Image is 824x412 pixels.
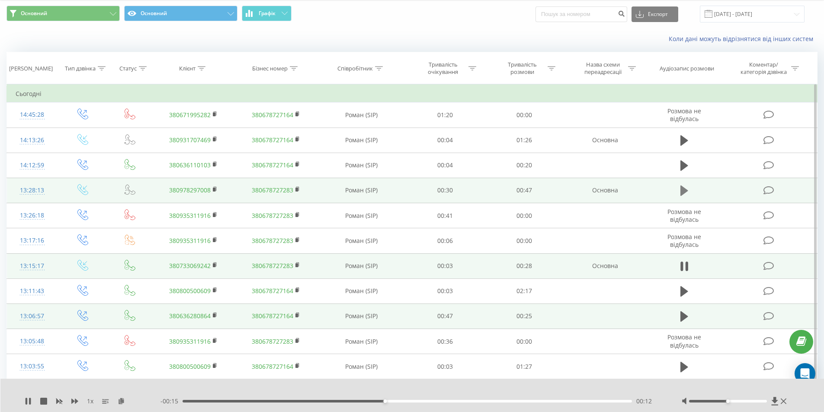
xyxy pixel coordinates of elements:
[317,153,406,178] td: Роман (SIP)
[252,65,288,72] div: Бізнес номер
[406,102,485,128] td: 01:20
[169,287,211,295] a: 380800500609
[485,354,564,379] td: 01:27
[16,207,49,224] div: 13:26:18
[119,65,137,72] div: Статус
[252,186,293,194] a: 380678727283
[259,10,276,16] span: Графік
[317,203,406,228] td: Роман (SIP)
[317,354,406,379] td: Роман (SIP)
[564,178,646,203] td: Основна
[252,337,293,345] a: 380678727283
[169,337,211,345] a: 380935311916
[179,65,196,72] div: Клієнт
[406,153,485,178] td: 00:04
[485,253,564,278] td: 00:28
[406,253,485,278] td: 00:03
[169,312,211,320] a: 380636280864
[485,178,564,203] td: 00:47
[667,208,701,224] span: Розмова не відбулась
[383,399,387,403] div: Accessibility label
[636,397,652,406] span: 00:12
[7,85,818,102] td: Сьогодні
[420,61,466,76] div: Тривалість очікування
[317,329,406,354] td: Роман (SIP)
[252,161,293,169] a: 380678727164
[406,178,485,203] td: 00:30
[6,6,120,21] button: Основний
[160,397,183,406] span: - 00:15
[406,354,485,379] td: 00:03
[667,333,701,349] span: Розмова не відбулась
[406,303,485,329] td: 00:47
[485,153,564,178] td: 00:20
[169,136,211,144] a: 380931707469
[317,303,406,329] td: Роман (SIP)
[406,128,485,153] td: 00:04
[252,236,293,245] a: 380678727283
[169,236,211,245] a: 380935311916
[317,102,406,128] td: Роман (SIP)
[535,6,627,22] input: Пошук за номером
[252,136,293,144] a: 380678727164
[726,399,730,403] div: Accessibility label
[485,128,564,153] td: 01:26
[795,363,815,384] div: Open Intercom Messenger
[252,211,293,220] a: 380678727283
[169,111,211,119] a: 380671995282
[16,308,49,325] div: 13:06:57
[632,6,678,22] button: Експорт
[406,228,485,253] td: 00:06
[252,262,293,270] a: 380678727283
[485,329,564,354] td: 00:00
[485,203,564,228] td: 00:00
[660,65,714,72] div: Аудіозапис розмови
[669,35,818,43] a: Коли дані можуть відрізнятися вiд інших систем
[406,329,485,354] td: 00:36
[242,6,292,21] button: Графік
[317,128,406,153] td: Роман (SIP)
[169,211,211,220] a: 380935311916
[317,253,406,278] td: Роман (SIP)
[252,362,293,370] a: 380678727164
[65,65,96,72] div: Тип дзвінка
[169,186,211,194] a: 380978297008
[485,228,564,253] td: 00:00
[21,10,47,17] span: Основний
[667,233,701,249] span: Розмова не відбулась
[252,312,293,320] a: 380678727164
[16,232,49,249] div: 13:17:16
[169,262,211,270] a: 380733069242
[317,228,406,253] td: Роман (SIP)
[252,111,293,119] a: 380678727164
[124,6,237,21] button: Основний
[169,161,211,169] a: 380636110103
[252,287,293,295] a: 380678727164
[9,65,53,72] div: [PERSON_NAME]
[317,278,406,303] td: Роман (SIP)
[499,61,545,76] div: Тривалість розмови
[580,61,626,76] div: Назва схеми переадресації
[16,182,49,199] div: 13:28:13
[317,178,406,203] td: Роман (SIP)
[16,358,49,375] div: 13:03:55
[406,278,485,303] td: 00:03
[564,253,646,278] td: Основна
[16,283,49,300] div: 13:11:43
[564,128,646,153] td: Основна
[738,61,789,76] div: Коментар/категорія дзвінка
[337,65,373,72] div: Співробітник
[16,258,49,275] div: 13:15:17
[16,106,49,123] div: 14:45:28
[667,107,701,123] span: Розмова не відбулась
[485,278,564,303] td: 02:17
[406,203,485,228] td: 00:41
[485,102,564,128] td: 00:00
[16,333,49,350] div: 13:05:48
[16,157,49,174] div: 14:12:59
[169,362,211,370] a: 380800500609
[16,132,49,149] div: 14:13:26
[485,303,564,329] td: 00:25
[87,397,93,406] span: 1 x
